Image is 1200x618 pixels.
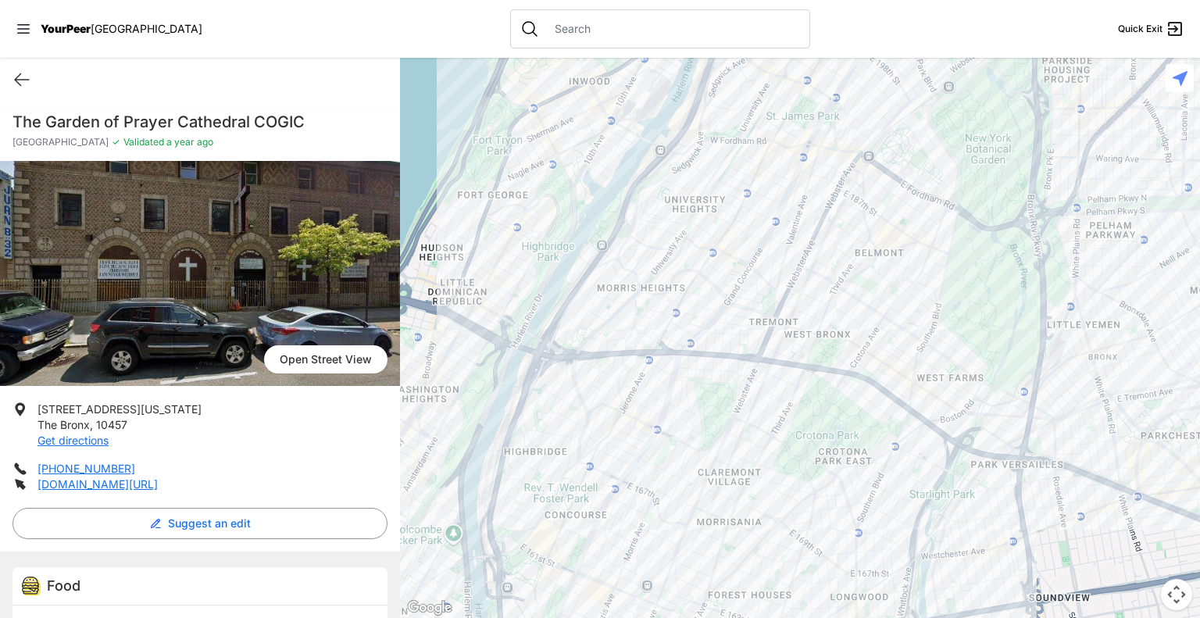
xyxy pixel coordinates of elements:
[37,402,202,416] span: [STREET_ADDRESS][US_STATE]
[91,22,202,35] span: [GEOGRAPHIC_DATA]
[545,21,800,37] input: Search
[164,136,213,148] span: a year ago
[12,111,387,133] h1: The Garden of Prayer Cathedral COGIC
[37,462,135,475] a: [PHONE_NUMBER]
[1161,579,1192,610] button: Map camera controls
[112,136,120,148] span: ✓
[47,577,80,594] span: Food
[1118,23,1162,35] span: Quick Exit
[404,598,455,618] a: Open this area in Google Maps (opens a new window)
[37,434,109,447] a: Get directions
[12,508,387,539] button: Suggest an edit
[41,24,202,34] a: YourPeer[GEOGRAPHIC_DATA]
[1118,20,1184,38] a: Quick Exit
[404,598,455,618] img: Google
[41,22,91,35] span: YourPeer
[96,418,127,431] span: 10457
[37,418,90,431] span: The Bronx
[12,136,109,148] span: [GEOGRAPHIC_DATA]
[168,516,251,531] span: Suggest an edit
[90,418,93,431] span: ,
[123,136,164,148] span: Validated
[37,477,158,491] a: [DOMAIN_NAME][URL]
[264,345,387,373] a: Open Street View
